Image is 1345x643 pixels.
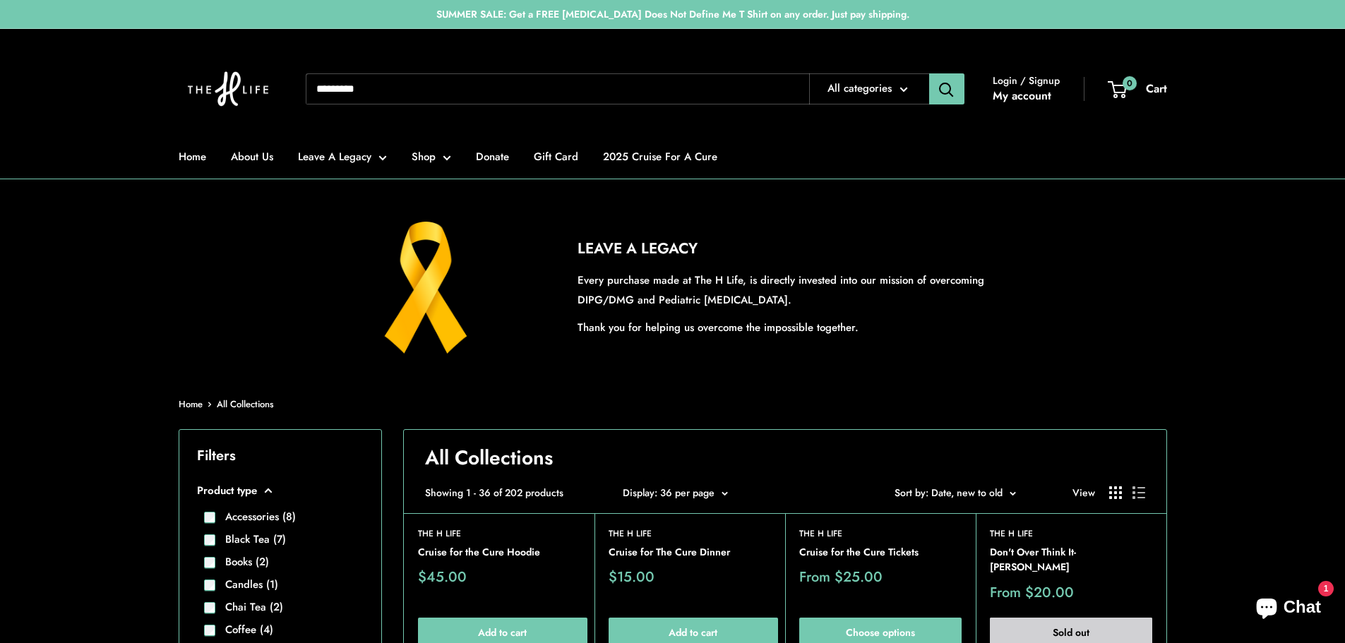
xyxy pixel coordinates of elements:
h2: LEAVE A LEGACY [578,238,1019,260]
a: My account [993,85,1051,107]
span: $15.00 [609,570,654,584]
img: The H Life [179,43,277,135]
label: Coffee (4) [215,622,273,638]
span: $45.00 [418,570,467,584]
a: Home [179,397,203,411]
a: Cruise for The Cure Dinner [609,545,771,560]
a: 2025 Cruise For A Cure [603,147,717,167]
inbox-online-store-chat: Shopify online store chat [1243,586,1334,632]
a: About Us [231,147,273,167]
label: Candles (1) [215,577,278,593]
a: 0 Cart [1109,78,1167,100]
span: Showing 1 - 36 of 202 products [425,483,563,502]
a: The H Life [799,527,962,541]
span: From $25.00 [799,570,883,584]
a: The H Life [609,527,771,541]
button: Display products as grid [1109,486,1122,499]
span: View [1072,483,1095,502]
a: Gift Card [534,147,578,167]
span: 0 [1122,76,1136,90]
input: Search... [306,73,809,104]
p: Thank you for helping us overcome the impossible together. [578,318,1019,337]
button: Display: 36 per page [623,483,728,502]
label: Black Tea (7) [215,531,286,548]
h1: All Collections [425,444,1145,472]
label: Accessories (8) [215,509,296,525]
span: Login / Signup [993,71,1060,90]
a: Shop [412,147,451,167]
span: From $20.00 [990,586,1074,600]
a: The H Life [418,527,580,541]
a: Donate [476,147,509,167]
button: Product type [197,481,364,500]
a: Cruise for the Cure Hoodie [418,545,580,560]
span: Display: 36 per page [623,486,715,500]
a: Leave A Legacy [298,147,387,167]
nav: Breadcrumb [179,396,274,413]
a: All Collections [217,397,274,411]
a: Cruise for the Cure Tickets [799,545,962,560]
label: Books (2) [215,554,269,570]
span: Sort by: Date, new to old [895,486,1003,500]
label: Chai Tea (2) [215,599,283,615]
button: Search [929,73,964,104]
a: Don't Over Think It- [PERSON_NAME] [990,545,1152,575]
p: Every purchase made at The H Life, is directly invested into our mission of overcoming DIPG/DMG a... [578,270,1019,310]
a: Home [179,147,206,167]
button: Display products as list [1132,486,1145,499]
p: Filters [197,443,364,469]
a: The H Life [990,527,1152,541]
span: Cart [1146,80,1167,97]
button: Sort by: Date, new to old [895,483,1016,502]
